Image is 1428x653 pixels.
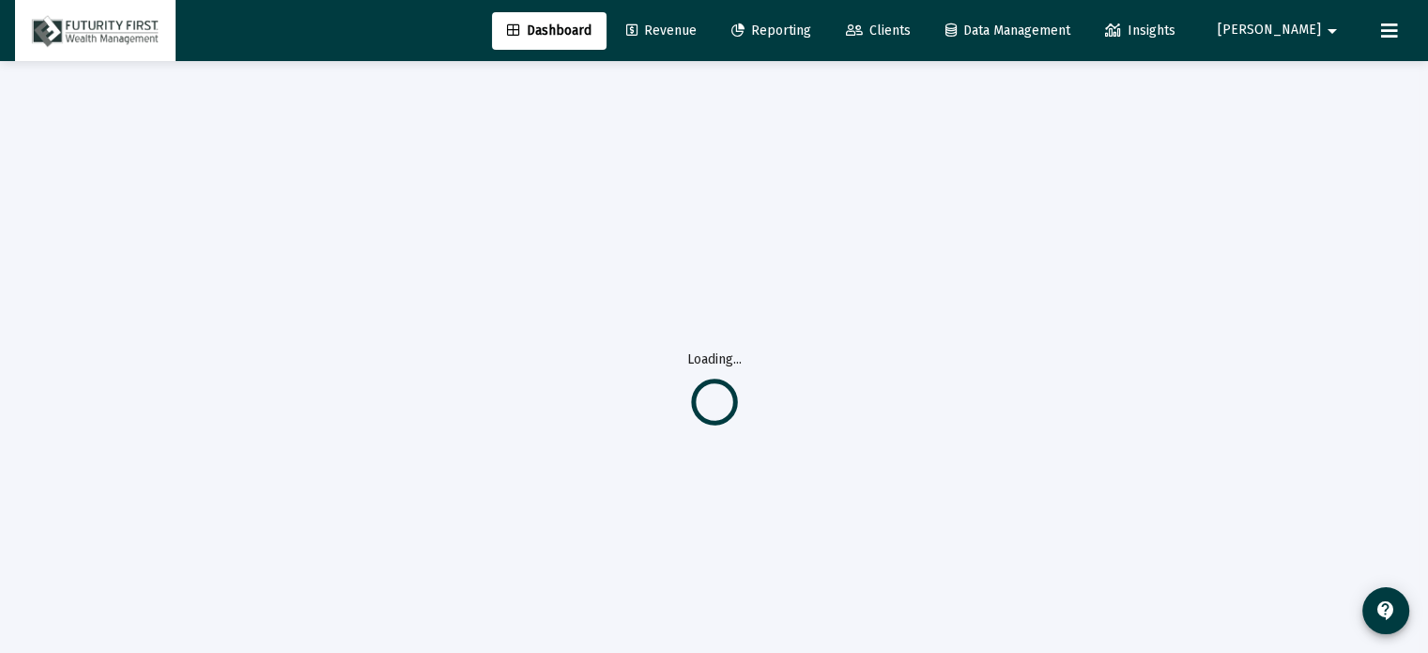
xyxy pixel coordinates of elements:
[716,12,826,50] a: Reporting
[1218,23,1321,39] span: [PERSON_NAME]
[846,23,911,39] span: Clients
[731,23,811,39] span: Reporting
[1090,12,1190,50] a: Insights
[945,23,1070,39] span: Data Management
[1374,599,1397,622] mat-icon: contact_support
[611,12,712,50] a: Revenue
[1321,12,1344,50] mat-icon: arrow_drop_down
[1195,11,1366,49] button: [PERSON_NAME]
[831,12,926,50] a: Clients
[930,12,1085,50] a: Data Management
[29,12,161,50] img: Dashboard
[507,23,591,39] span: Dashboard
[1105,23,1175,39] span: Insights
[626,23,697,39] span: Revenue
[492,12,607,50] a: Dashboard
